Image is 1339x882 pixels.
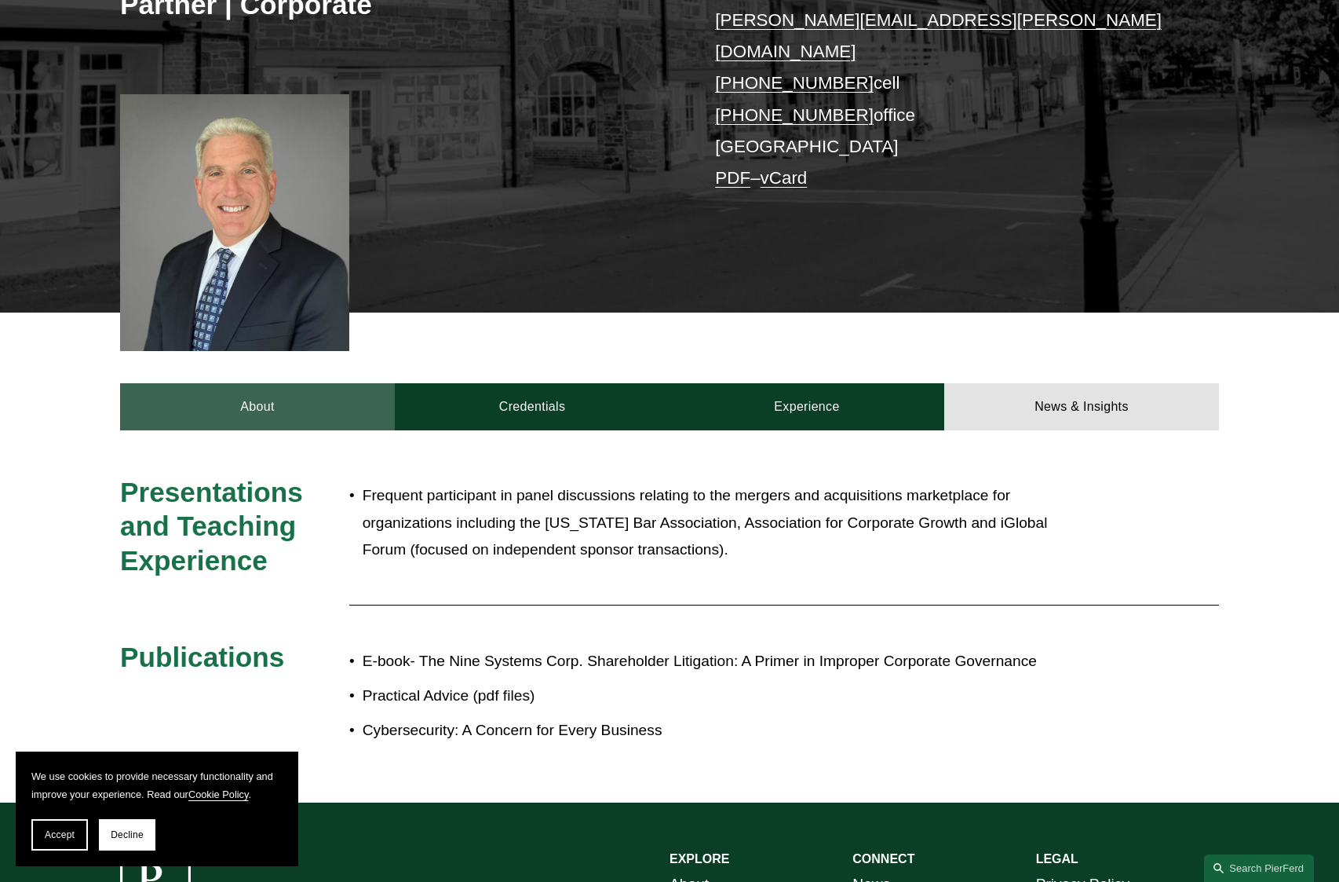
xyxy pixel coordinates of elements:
[31,819,88,851] button: Accept
[715,168,750,188] a: PDF
[16,752,298,866] section: Cookie banner
[715,5,1173,195] p: cell office [GEOGRAPHIC_DATA] –
[31,767,283,803] p: We use cookies to provide necessary functionality and improve your experience. Read our .
[715,73,874,93] a: [PHONE_NUMBER]
[99,819,155,851] button: Decline
[120,642,284,672] span: Publications
[45,829,75,840] span: Accept
[120,477,311,576] span: Presentations and Teaching Experience
[111,829,144,840] span: Decline
[395,383,669,430] a: Credentials
[363,648,1082,675] p: E-book- The Nine Systems Corp. Shareholder Litigation: A Primer in Improper Corporate Governance
[363,683,1082,710] p: Practical Advice (pdf files)
[944,383,1219,430] a: News & Insights
[669,852,729,866] strong: EXPLORE
[1204,855,1314,882] a: Search this site
[852,852,914,866] strong: CONNECT
[1036,852,1078,866] strong: LEGAL
[715,105,874,125] a: [PHONE_NUMBER]
[761,168,808,188] a: vCard
[363,717,1082,745] p: Cybersecurity: A Concern for Every Business
[669,383,944,430] a: Experience
[363,482,1082,564] p: Frequent participant in panel discussions relating to the mergers and acquisitions marketplace fo...
[120,383,395,430] a: About
[715,10,1162,61] a: [PERSON_NAME][EMAIL_ADDRESS][PERSON_NAME][DOMAIN_NAME]
[188,789,249,800] a: Cookie Policy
